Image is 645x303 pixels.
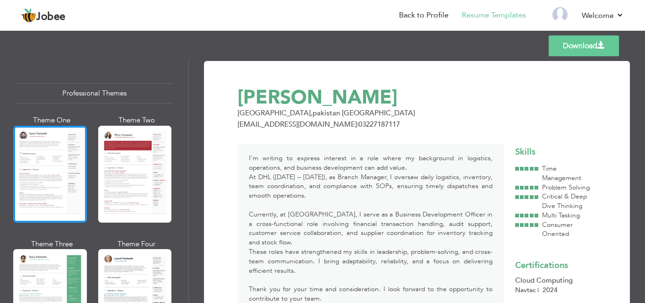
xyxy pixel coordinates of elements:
[399,10,449,21] a: Back to Profile
[357,120,358,129] span: |
[238,108,415,118] span: [GEOGRAPHIC_DATA] pakistan [GEOGRAPHIC_DATA]
[537,286,558,294] span: | 2024
[15,239,89,249] div: Theme Three
[515,276,573,285] span: Cloud Computing
[515,286,536,294] span: Navtac
[15,83,173,104] div: Professional Themes
[542,164,581,182] span: Time Management
[36,12,66,22] span: Jobee
[358,120,400,129] span: 03227187117
[21,8,36,23] img: jobee.io
[542,192,587,210] span: Critical & Deep Dive Thinking
[15,115,89,125] div: Theme One
[462,10,526,21] a: Resume Templates
[515,260,568,271] span: Certifications
[311,108,313,118] span: ,
[21,8,66,23] a: Jobee
[549,35,619,56] a: Download
[100,239,174,249] div: Theme Four
[232,88,540,107] div: [PERSON_NAME]
[542,220,573,239] span: Consumer Oriented
[542,211,580,220] span: Multi Tasking
[515,146,596,158] div: Skills
[100,115,174,125] div: Theme Two
[542,183,590,192] span: Problem Solving
[238,120,357,129] span: [EMAIL_ADDRESS][DOMAIN_NAME]
[552,7,568,22] img: Profile Img
[582,10,624,21] a: Welcome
